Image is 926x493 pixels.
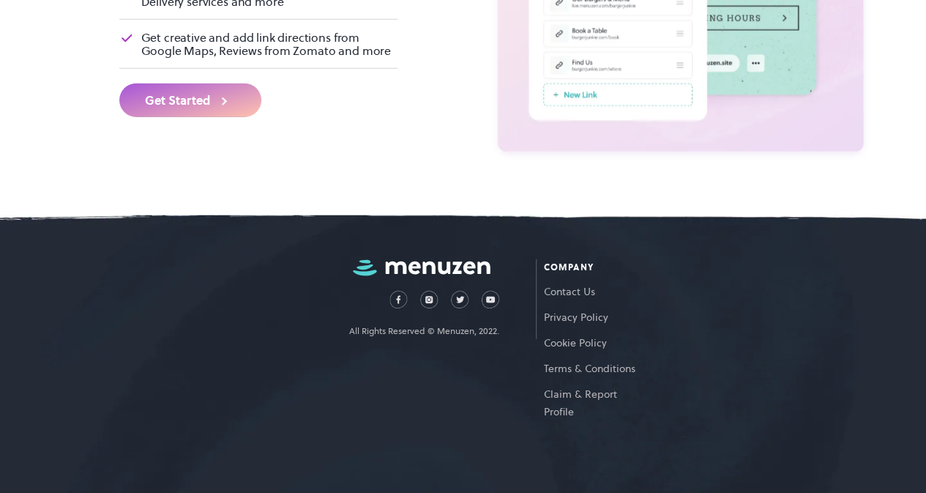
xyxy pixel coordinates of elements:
[482,291,499,308] img: YouTube Icon
[544,300,640,326] a: Privacy Policy
[141,31,398,57] div: Get creative and add link directions from Google Maps, Reviews from Zomato and more
[544,275,640,300] a: Contact Us
[353,259,490,276] img: Menuzen Logo
[451,291,468,308] img: Twitter Icon
[544,352,640,377] a: Terms & Conditions
[544,326,640,352] a: Cookie Policy
[544,259,640,275] div: COMPANY
[389,291,407,308] img: Facebook Icon
[420,291,438,308] img: Insta Icon
[145,94,210,106] div: Get Started
[349,323,499,339] div: All Rights Reserved © Menuzen, 2022.
[119,84,261,117] a: Get Started
[544,377,640,420] a: Claim & Report Profile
